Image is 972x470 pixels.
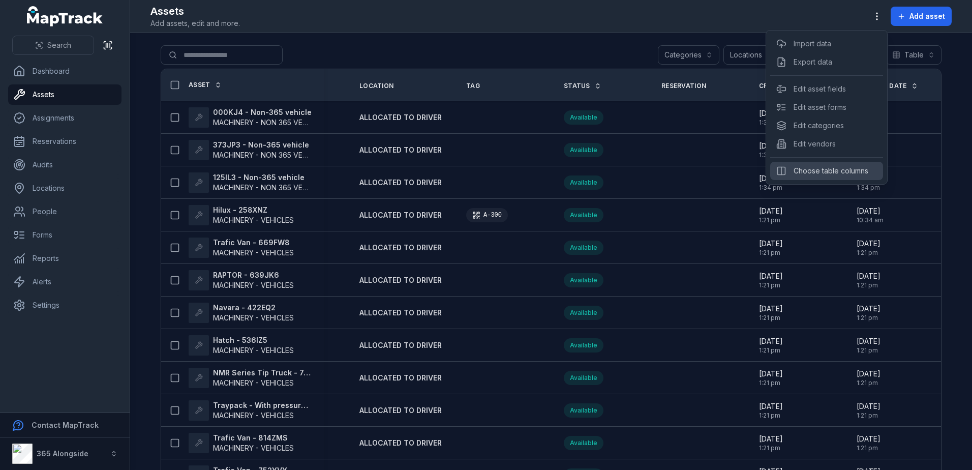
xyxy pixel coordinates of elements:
[794,39,831,49] a: Import data
[770,98,883,116] div: Edit asset forms
[770,80,883,98] div: Edit asset fields
[770,162,883,180] div: Choose table columns
[770,53,883,71] div: Export data
[770,116,883,135] div: Edit categories
[770,135,883,153] div: Edit vendors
